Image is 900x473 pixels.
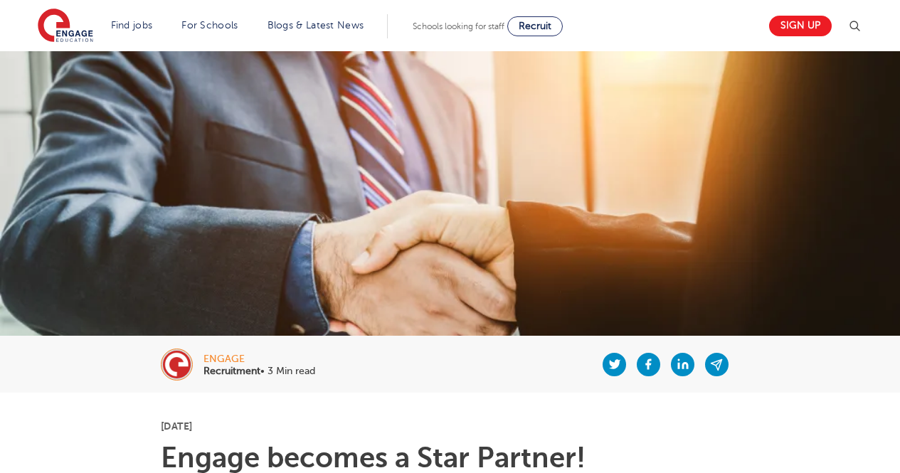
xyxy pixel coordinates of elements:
span: Schools looking for staff [413,21,504,31]
img: Engage Education [38,9,93,44]
p: • 3 Min read [203,366,315,376]
b: Recruitment [203,366,260,376]
span: Recruit [519,21,551,31]
a: Recruit [507,16,563,36]
a: Blogs & Latest News [268,20,364,31]
a: Sign up [769,16,832,36]
div: engage [203,354,315,364]
a: Find jobs [111,20,153,31]
h1: Engage becomes a Star Partner! [161,444,739,472]
p: [DATE] [161,421,739,431]
a: For Schools [181,20,238,31]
